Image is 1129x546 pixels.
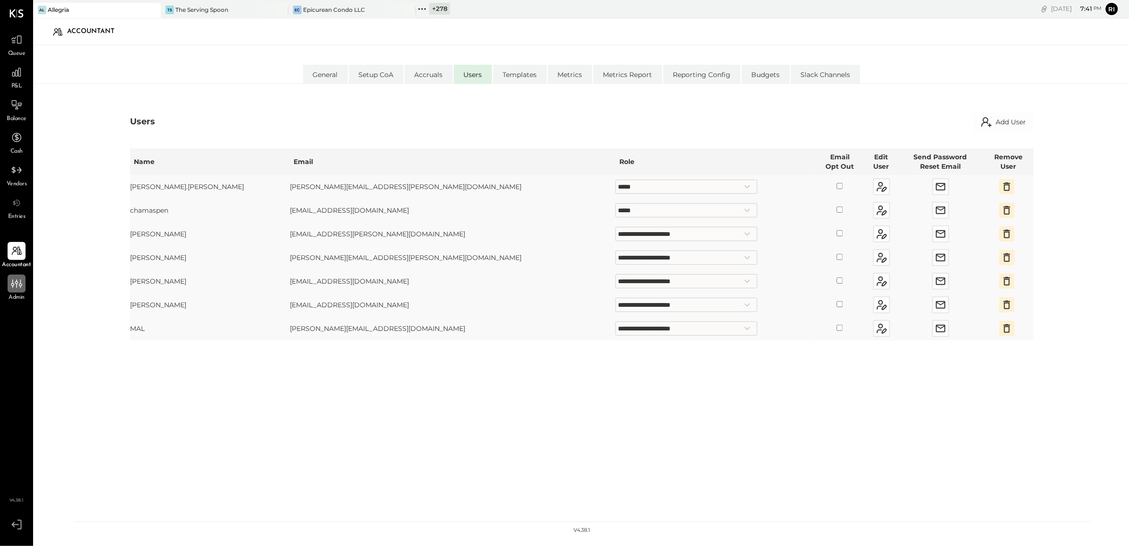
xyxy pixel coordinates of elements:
[973,113,1034,131] button: Add User
[293,6,302,14] div: EC
[303,65,348,84] li: General
[791,65,860,84] li: Slack Channels
[130,199,290,222] td: chamaspen
[616,148,815,175] th: Role
[11,82,22,91] span: P&L
[2,261,31,269] span: Accountant
[1040,4,1049,14] div: copy link
[593,65,662,84] li: Metrics Report
[130,317,290,340] td: MAL
[574,527,591,534] div: v 4.38.1
[48,6,69,14] div: Allegria
[130,116,155,128] div: Users
[290,148,616,175] th: Email
[290,222,616,246] td: [EMAIL_ADDRESS][PERSON_NAME][DOMAIN_NAME]
[742,65,790,84] li: Budgets
[0,96,33,123] a: Balance
[7,115,26,123] span: Balance
[865,148,898,175] th: Edit User
[130,246,290,269] td: [PERSON_NAME]
[983,148,1034,175] th: Remove User
[10,147,23,156] span: Cash
[1051,4,1102,13] div: [DATE]
[548,65,592,84] li: Metrics
[663,65,741,84] li: Reporting Config
[493,65,547,84] li: Templates
[303,6,365,14] div: Epicurean Condo LLC
[67,24,124,39] div: Accountant
[8,50,26,58] span: Queue
[0,275,33,302] a: Admin
[130,222,290,246] td: [PERSON_NAME]
[38,6,46,14] div: Al
[0,63,33,91] a: P&L
[815,148,865,175] th: Email Opt Out
[0,194,33,221] a: Entries
[0,31,33,58] a: Queue
[130,293,290,317] td: [PERSON_NAME]
[290,199,616,222] td: [EMAIL_ADDRESS][DOMAIN_NAME]
[165,6,174,14] div: TS
[898,148,983,175] th: Send Password Reset Email
[290,175,616,199] td: [PERSON_NAME][EMAIL_ADDRESS][PERSON_NAME][DOMAIN_NAME]
[8,213,26,221] span: Entries
[349,65,404,84] li: Setup CoA
[0,129,33,156] a: Cash
[7,180,27,189] span: Vendors
[290,269,616,293] td: [EMAIL_ADDRESS][DOMAIN_NAME]
[1104,1,1120,17] button: Ri
[290,246,616,269] td: [PERSON_NAME][EMAIL_ADDRESS][PERSON_NAME][DOMAIN_NAME]
[0,161,33,189] a: Vendors
[405,65,453,84] li: Accruals
[290,293,616,317] td: [EMAIL_ADDRESS][DOMAIN_NAME]
[9,294,25,302] span: Admin
[130,175,290,199] td: [PERSON_NAME].[PERSON_NAME]
[429,3,450,15] div: + 278
[0,242,33,269] a: Accountant
[130,269,290,293] td: [PERSON_NAME]
[175,6,228,14] div: The Serving Spoon
[130,148,290,175] th: Name
[290,317,616,340] td: [PERSON_NAME][EMAIL_ADDRESS][DOMAIN_NAME]
[454,65,492,84] li: Users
